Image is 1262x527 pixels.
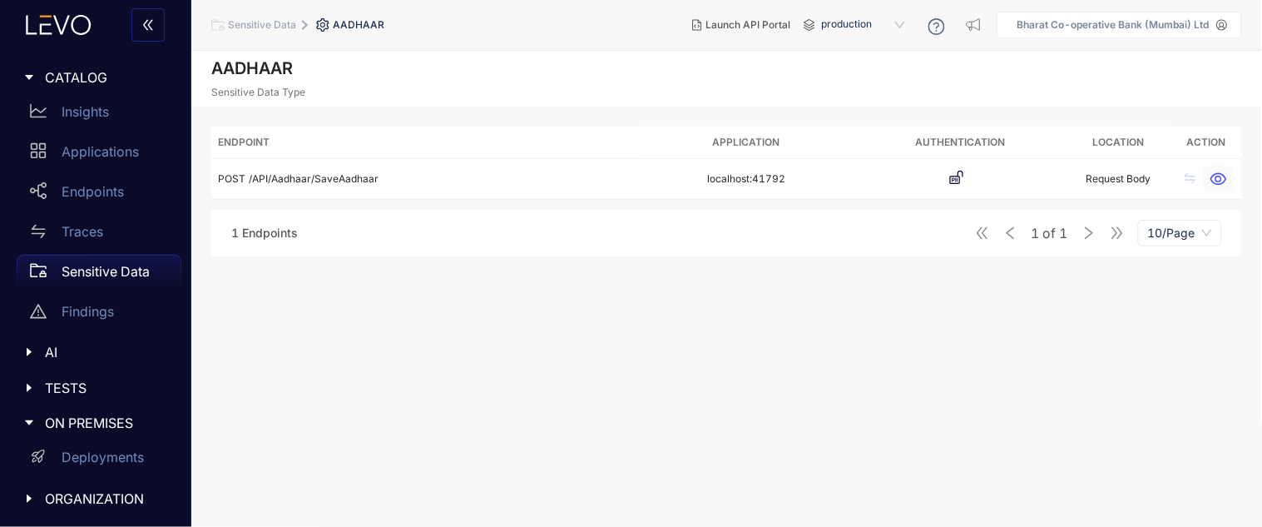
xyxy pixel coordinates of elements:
span: 1 [1032,226,1040,241]
span: 1 [1060,226,1068,241]
span: caret-right [23,382,35,394]
span: POST [218,172,245,185]
span: caret-right [23,417,35,429]
p: Endpoints [62,184,124,199]
a: Endpoints [17,175,181,215]
span: double-left [141,18,155,33]
th: Application [640,127,854,159]
button: swap [1177,166,1204,192]
a: Applications [17,135,181,175]
div: AI [10,335,181,370]
span: warning [30,303,47,320]
a: Findings [17,295,181,335]
th: Action [1170,127,1242,159]
p: Traces [62,224,103,239]
button: Launch API Portal [679,12,804,38]
p: Bharat Co-operative Bank (Mumbai) Ltd [1017,19,1210,31]
div: TESTS [10,370,181,405]
a: Deployments [17,441,181,481]
span: AI [45,345,168,360]
span: caret-right [23,346,35,358]
p: Applications [62,144,139,159]
span: /API/Aadhaar/SaveAadhaar [249,172,379,185]
span: AADHAAR [333,19,384,31]
a: Insights [17,95,181,135]
p: Sensitive Data Type [211,87,1242,98]
span: TESTS [45,380,168,395]
p: Findings [62,304,114,319]
span: ORGANIZATION [45,491,168,506]
span: Sensitive Data [228,19,296,31]
span: Launch API Portal [705,19,790,31]
a: Sensitive Data [17,255,181,295]
th: Location [1067,127,1170,159]
span: 1 Endpoints [231,226,298,240]
span: swap [30,223,47,240]
span: ON PREMISES [45,415,168,430]
a: Traces [17,215,181,255]
th: Endpoint [211,127,640,159]
p: Sensitive Data [62,264,150,279]
span: CATALOG [45,70,168,85]
h2: AADHAAR [211,59,1242,78]
td: localhost:41792 [640,159,854,200]
div: ORGANIZATION [10,481,181,516]
button: double-left [131,8,165,42]
span: setting [316,18,333,32]
span: production [822,12,908,38]
p: Deployments [62,450,144,465]
span: of [1032,226,1068,241]
div: CATALOG [10,60,181,95]
span: caret-right [23,493,35,505]
p: Insights [62,104,109,119]
th: Authentication [854,127,1067,159]
span: 10/Page [1148,221,1212,246]
div: ON PREMISES [10,405,181,440]
span: caret-right [23,72,35,83]
td: Request Body [1067,159,1170,200]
